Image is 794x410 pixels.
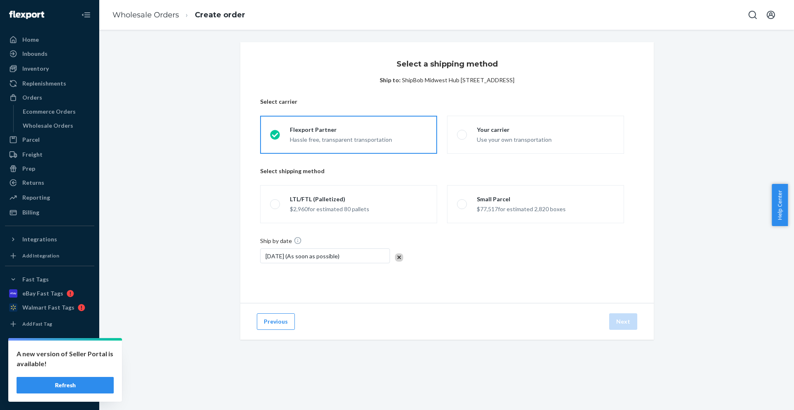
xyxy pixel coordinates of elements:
[19,105,95,118] a: Ecommerce Orders
[477,134,552,144] div: Use your own transportation
[195,10,245,19] a: Create order
[22,50,48,58] div: Inbounds
[290,126,392,134] div: Flexport Partner
[22,252,59,259] div: Add Integration
[106,3,252,27] ol: breadcrumbs
[23,122,73,130] div: Wholesale Orders
[19,119,95,132] a: Wholesale Orders
[22,193,50,202] div: Reporting
[22,235,57,243] div: Integrations
[17,377,114,393] button: Refresh
[257,313,295,330] button: Previous
[22,320,52,327] div: Add Fast Tag
[22,136,40,144] div: Parcel
[477,126,552,134] div: Your carrier
[22,93,42,102] div: Orders
[260,98,634,106] p: Select carrier
[5,162,94,175] a: Prep
[5,133,94,146] a: Parcel
[5,206,94,219] a: Billing
[22,79,66,88] div: Replenishments
[22,289,63,298] div: eBay Fast Tags
[5,345,94,358] a: Settings
[609,313,637,330] button: Next
[5,387,94,400] button: Give Feedback
[5,91,94,104] a: Orders
[5,317,94,331] a: Add Fast Tag
[23,107,76,116] div: Ecommerce Orders
[5,301,94,314] a: Walmart Fast Tags
[290,203,369,213] div: $2,960 for estimated 80 pallets
[22,64,49,73] div: Inventory
[5,233,94,246] button: Integrations
[380,76,402,83] span: Ship to:
[477,195,566,203] div: Small Parcel
[78,7,94,23] button: Close Navigation
[744,7,761,23] button: Open Search Box
[5,249,94,262] a: Add Integration
[5,273,94,286] button: Fast Tags
[22,208,39,217] div: Billing
[397,59,498,69] h3: Select a shipping method
[5,33,94,46] a: Home
[772,184,788,226] button: Help Center
[5,62,94,75] a: Inventory
[290,195,369,203] div: LTL/FTL (Palletized)
[5,176,94,189] a: Returns
[5,373,94,386] a: Help Center
[22,303,74,312] div: Walmart Fast Tags
[260,236,408,248] div: Ship by date
[112,10,179,19] a: Wholesale Orders
[5,148,94,161] a: Freight
[5,47,94,60] a: Inbounds
[260,167,634,175] p: Select shipping method
[22,150,43,159] div: Freight
[5,191,94,204] a: Reporting
[17,349,114,369] p: A new version of Seller Portal is available!
[22,164,35,173] div: Prep
[260,248,390,263] div: [DATE] (As soon as possible)
[22,179,44,187] div: Returns
[402,76,514,83] span: ShipBob Midwest Hub [STREET_ADDRESS]
[477,203,566,213] div: $77,517 for estimated 2,820 boxes
[22,36,39,44] div: Home
[22,275,49,284] div: Fast Tags
[5,77,94,90] a: Replenishments
[5,359,94,372] button: Talk to Support
[763,7,779,23] button: Open account menu
[290,134,392,144] div: Hassle free, transparent transportation
[9,11,44,19] img: Flexport logo
[5,287,94,300] a: eBay Fast Tags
